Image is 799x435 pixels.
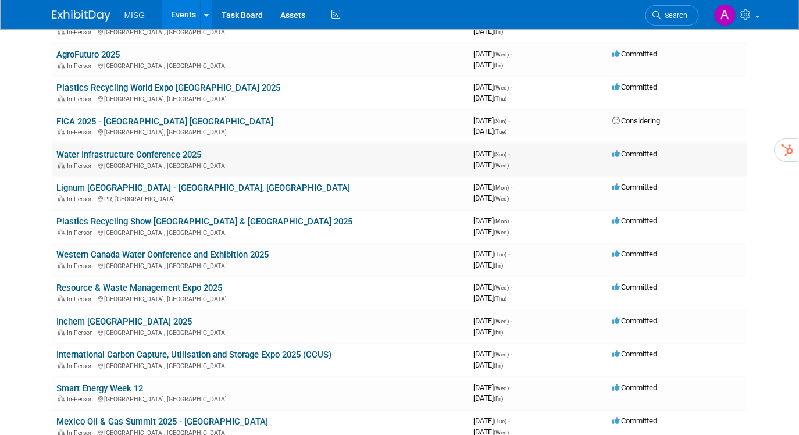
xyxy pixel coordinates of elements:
[511,49,513,58] span: -
[494,62,504,69] span: (Fri)
[494,351,509,358] span: (Wed)
[57,27,465,36] div: [GEOGRAPHIC_DATA], [GEOGRAPHIC_DATA]
[67,262,97,270] span: In-Person
[57,350,332,360] a: International Carbon Capture, Utilisation and Storage Expo 2025 (CCUS)
[57,194,465,203] div: PR, [GEOGRAPHIC_DATA]
[494,162,509,169] span: (Wed)
[494,184,509,191] span: (Mon)
[52,10,110,22] img: ExhibitDay
[661,11,688,20] span: Search
[474,383,513,392] span: [DATE]
[494,118,507,124] span: (Sun)
[474,249,511,258] span: [DATE]
[613,283,658,291] span: Committed
[58,95,65,101] img: In-Person Event
[494,284,509,291] span: (Wed)
[613,350,658,358] span: Committed
[511,283,513,291] span: -
[474,216,513,225] span: [DATE]
[474,261,504,269] span: [DATE]
[57,316,192,327] a: Inchem [GEOGRAPHIC_DATA] 2025
[509,249,511,258] span: -
[67,362,97,370] span: In-Person
[613,316,658,325] span: Committed
[474,116,511,125] span: [DATE]
[613,149,658,158] span: Committed
[511,383,513,392] span: -
[494,262,504,269] span: (Fri)
[57,394,465,403] div: [GEOGRAPHIC_DATA], [GEOGRAPHIC_DATA]
[474,361,504,369] span: [DATE]
[67,195,97,203] span: In-Person
[474,350,513,358] span: [DATE]
[474,183,513,191] span: [DATE]
[494,129,507,135] span: (Tue)
[494,385,509,391] span: (Wed)
[714,4,736,26] img: Aleina Almeida
[613,49,658,58] span: Committed
[613,183,658,191] span: Committed
[57,227,465,237] div: [GEOGRAPHIC_DATA], [GEOGRAPHIC_DATA]
[57,161,465,170] div: [GEOGRAPHIC_DATA], [GEOGRAPHIC_DATA]
[58,295,65,301] img: In-Person Event
[474,49,513,58] span: [DATE]
[57,94,465,103] div: [GEOGRAPHIC_DATA], [GEOGRAPHIC_DATA]
[494,362,504,369] span: (Fri)
[58,329,65,335] img: In-Person Event
[511,216,513,225] span: -
[474,27,504,35] span: [DATE]
[494,51,509,58] span: (Wed)
[57,283,223,293] a: Resource & Waste Management Expo 2025
[57,383,144,394] a: Smart Energy Week 12
[58,262,65,268] img: In-Person Event
[494,395,504,402] span: (Fri)
[474,127,507,136] span: [DATE]
[57,183,351,193] a: Lignum [GEOGRAPHIC_DATA] - [GEOGRAPHIC_DATA], [GEOGRAPHIC_DATA]
[474,94,507,102] span: [DATE]
[57,149,202,160] a: Water Infrastructure Conference 2025
[57,416,269,427] a: Mexico Oil & Gas Summit 2025 - [GEOGRAPHIC_DATA]
[58,195,65,201] img: In-Person Event
[613,216,658,225] span: Committed
[494,251,507,258] span: (Tue)
[57,327,465,337] div: [GEOGRAPHIC_DATA], [GEOGRAPHIC_DATA]
[474,83,513,91] span: [DATE]
[494,28,504,35] span: (Fri)
[645,5,699,26] a: Search
[474,316,513,325] span: [DATE]
[67,395,97,403] span: In-Person
[57,361,465,370] div: [GEOGRAPHIC_DATA], [GEOGRAPHIC_DATA]
[58,162,65,168] img: In-Person Event
[494,329,504,336] span: (Fri)
[57,294,465,303] div: [GEOGRAPHIC_DATA], [GEOGRAPHIC_DATA]
[67,95,97,103] span: In-Person
[613,116,661,125] span: Considering
[494,229,509,236] span: (Wed)
[58,362,65,368] img: In-Person Event
[494,418,507,425] span: (Tue)
[124,10,145,20] span: MISG
[474,283,513,291] span: [DATE]
[509,416,511,425] span: -
[613,383,658,392] span: Committed
[494,151,507,158] span: (Sun)
[613,83,658,91] span: Committed
[474,227,509,236] span: [DATE]
[494,318,509,325] span: (Wed)
[474,161,509,169] span: [DATE]
[67,229,97,237] span: In-Person
[57,83,281,93] a: Plastics Recycling World Expo [GEOGRAPHIC_DATA] 2025
[613,416,658,425] span: Committed
[58,229,65,235] img: In-Person Event
[474,194,509,202] span: [DATE]
[613,249,658,258] span: Committed
[67,129,97,136] span: In-Person
[474,149,511,158] span: [DATE]
[511,83,513,91] span: -
[474,294,507,302] span: [DATE]
[509,116,511,125] span: -
[57,261,465,270] div: [GEOGRAPHIC_DATA], [GEOGRAPHIC_DATA]
[58,62,65,68] img: In-Person Event
[58,129,65,134] img: In-Person Event
[511,316,513,325] span: -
